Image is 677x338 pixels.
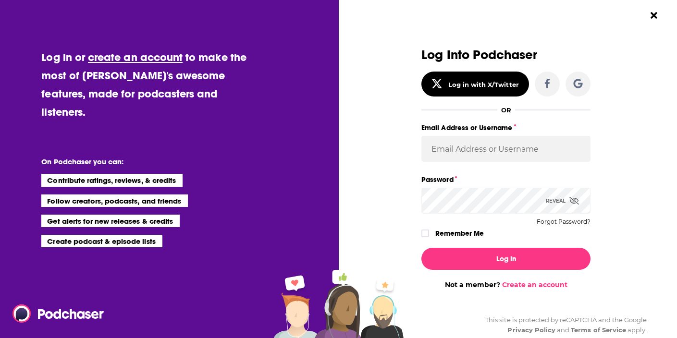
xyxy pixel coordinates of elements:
[537,218,591,225] button: Forgot Password?
[448,81,519,88] div: Log in with X/Twitter
[421,280,591,289] div: Not a member?
[41,174,183,186] li: Contribute ratings, reviews, & credits
[12,304,105,323] img: Podchaser - Follow, Share and Rate Podcasts
[645,6,663,24] button: Close Button
[507,326,555,334] a: Privacy Policy
[421,248,591,270] button: Log In
[41,194,188,207] li: Follow creators, podcasts, and friends
[421,121,591,134] label: Email Address or Username
[435,227,484,240] label: Remember Me
[421,48,591,62] h3: Log Into Podchaser
[41,157,234,166] li: On Podchaser you can:
[421,173,591,186] label: Password
[12,304,97,323] a: Podchaser - Follow, Share and Rate Podcasts
[88,50,183,64] a: create an account
[501,106,511,114] div: OR
[571,326,626,334] a: Terms of Service
[546,188,579,214] div: Reveal
[421,72,529,97] button: Log in with X/Twitter
[502,280,567,289] a: Create an account
[41,235,162,247] li: Create podcast & episode lists
[421,136,591,162] input: Email Address or Username
[41,215,179,227] li: Get alerts for new releases & credits
[478,315,647,335] div: This site is protected by reCAPTCHA and the Google and apply.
